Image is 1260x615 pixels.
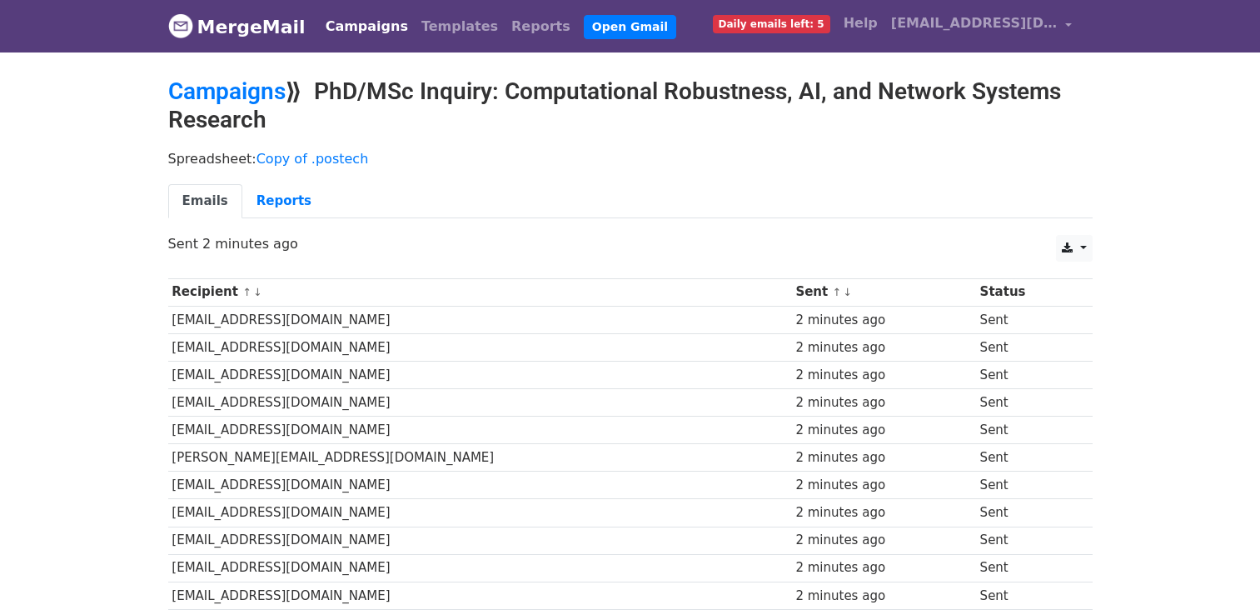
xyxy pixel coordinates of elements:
div: 2 minutes ago [795,531,972,550]
td: [EMAIL_ADDRESS][DOMAIN_NAME] [168,417,792,444]
td: [EMAIL_ADDRESS][DOMAIN_NAME] [168,333,792,361]
td: Sent [976,527,1078,554]
td: Sent [976,554,1078,582]
div: 2 minutes ago [795,393,972,412]
td: [EMAIL_ADDRESS][DOMAIN_NAME] [168,389,792,417]
div: 2 minutes ago [795,448,972,467]
th: Sent [792,278,976,306]
td: Sent [976,499,1078,527]
td: [PERSON_NAME][EMAIL_ADDRESS][DOMAIN_NAME] [168,444,792,472]
td: Sent [976,582,1078,609]
a: Reports [505,10,577,43]
td: [EMAIL_ADDRESS][DOMAIN_NAME] [168,472,792,499]
a: Open Gmail [584,15,676,39]
div: 2 minutes ago [795,503,972,522]
td: [EMAIL_ADDRESS][DOMAIN_NAME] [168,306,792,333]
h2: ⟫ PhD/MSc Inquiry: Computational Robustness, AI, and Network Systems Research [168,77,1093,133]
td: [EMAIL_ADDRESS][DOMAIN_NAME] [168,582,792,609]
a: Templates [415,10,505,43]
td: [EMAIL_ADDRESS][DOMAIN_NAME] [168,499,792,527]
a: MergeMail [168,9,306,44]
td: [EMAIL_ADDRESS][DOMAIN_NAME] [168,554,792,582]
div: 2 minutes ago [795,338,972,357]
a: Emails [168,184,242,218]
th: Recipient [168,278,792,306]
a: ↓ [843,286,852,298]
td: [EMAIL_ADDRESS][DOMAIN_NAME] [168,361,792,388]
a: Campaigns [168,77,286,105]
a: Reports [242,184,326,218]
div: 2 minutes ago [795,476,972,495]
a: ↓ [253,286,262,298]
td: Sent [976,389,1078,417]
td: Sent [976,361,1078,388]
span: [EMAIL_ADDRESS][DOMAIN_NAME] [891,13,1058,33]
p: Sent 2 minutes ago [168,235,1093,252]
a: ↑ [242,286,252,298]
div: 2 minutes ago [795,558,972,577]
td: Sent [976,333,1078,361]
a: ↑ [832,286,841,298]
div: 2 minutes ago [795,366,972,385]
td: [EMAIL_ADDRESS][DOMAIN_NAME] [168,527,792,554]
span: Daily emails left: 5 [713,15,830,33]
p: Spreadsheet: [168,150,1093,167]
a: Daily emails left: 5 [706,7,837,40]
div: 2 minutes ago [795,311,972,330]
a: Campaigns [319,10,415,43]
td: Sent [976,417,1078,444]
a: Copy of .postech [256,151,369,167]
td: Sent [976,444,1078,472]
th: Status [976,278,1078,306]
a: [EMAIL_ADDRESS][DOMAIN_NAME] [884,7,1079,46]
td: Sent [976,472,1078,499]
img: MergeMail logo [168,13,193,38]
a: Help [837,7,884,40]
div: 2 minutes ago [795,421,972,440]
div: 2 minutes ago [795,587,972,606]
td: Sent [976,306,1078,333]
